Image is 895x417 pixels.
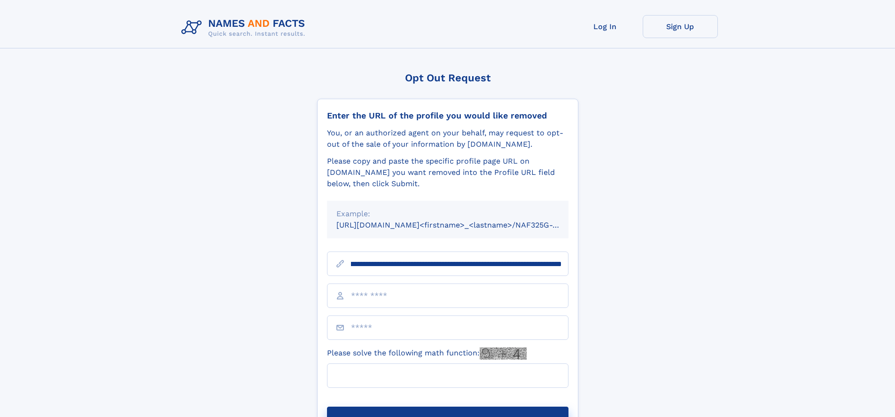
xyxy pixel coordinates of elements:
[643,15,718,38] a: Sign Up
[327,127,568,150] div: You, or an authorized agent on your behalf, may request to opt-out of the sale of your informatio...
[327,110,568,121] div: Enter the URL of the profile you would like removed
[317,72,578,84] div: Opt Out Request
[336,208,559,220] div: Example:
[327,156,568,189] div: Please copy and paste the specific profile page URL on [DOMAIN_NAME] you want removed into the Pr...
[327,347,527,360] label: Please solve the following math function:
[178,15,313,40] img: Logo Names and Facts
[336,220,586,229] small: [URL][DOMAIN_NAME]<firstname>_<lastname>/NAF325G-xxxxxxxx
[568,15,643,38] a: Log In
